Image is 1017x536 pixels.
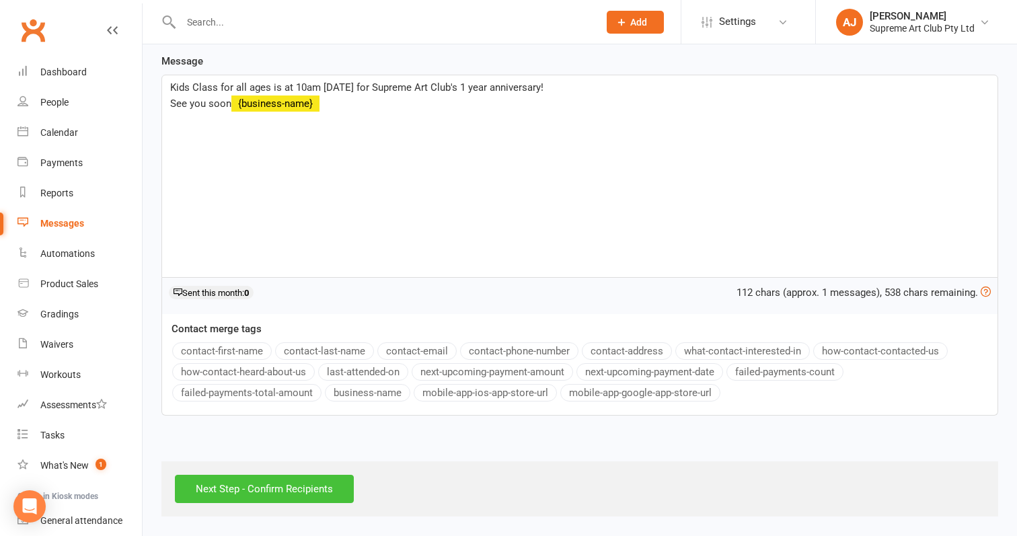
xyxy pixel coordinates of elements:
div: 112 chars (approx. 1 messages), 538 chars remaining. [737,284,991,301]
div: [PERSON_NAME] [870,10,975,22]
a: Gradings [17,299,142,330]
button: failed-payments-count [726,363,843,381]
div: Gradings [40,309,79,319]
div: Automations [40,248,95,259]
a: Payments [17,148,142,178]
button: how-contact-contacted-us [813,342,948,360]
label: Message [161,53,203,69]
a: Reports [17,178,142,208]
a: Assessments [17,390,142,420]
div: AJ [836,9,863,36]
button: how-contact-heard-about-us [172,363,315,381]
button: next-upcoming-payment-date [576,363,723,381]
a: Tasks [17,420,142,451]
button: what-contact-interested-in [675,342,810,360]
button: contact-phone-number [460,342,578,360]
button: last-attended-on [318,363,408,381]
div: Tasks [40,430,65,441]
button: mobile-app-google-app-store-url [560,384,720,401]
a: What's New1 [17,451,142,481]
a: Calendar [17,118,142,148]
div: Payments [40,157,83,168]
div: Workouts [40,369,81,380]
div: General attendance [40,515,122,526]
div: People [40,97,69,108]
button: failed-payments-total-amount [172,384,322,401]
input: Search... [177,13,589,32]
a: General attendance kiosk mode [17,506,142,536]
strong: 0 [244,288,249,298]
span: Kids Class for all ages is at 10am [DATE] for Supreme Art Club's 1 year anniversary! [170,81,543,93]
div: Product Sales [40,278,98,289]
button: Add [607,11,664,34]
button: business-name [325,384,410,401]
button: contact-address [582,342,672,360]
button: contact-last-name [275,342,374,360]
a: Messages [17,208,142,239]
a: Workouts [17,360,142,390]
div: Sent this month: [169,286,254,299]
button: contact-email [377,342,457,360]
div: Calendar [40,127,78,138]
input: Next Step - Confirm Recipients [175,475,354,503]
button: mobile-app-ios-app-store-url [414,384,557,401]
span: 1 [96,459,106,470]
a: Dashboard [17,57,142,87]
div: Dashboard [40,67,87,77]
span: See you soon [170,98,231,110]
div: Waivers [40,339,73,350]
a: Automations [17,239,142,269]
div: Assessments [40,399,107,410]
div: Open Intercom Messenger [13,490,46,523]
button: next-upcoming-payment-amount [412,363,573,381]
div: Messages [40,218,84,229]
span: Settings [719,7,756,37]
a: Product Sales [17,269,142,299]
button: contact-first-name [172,342,272,360]
span: Add [630,17,647,28]
a: Clubworx [16,13,50,47]
a: Waivers [17,330,142,360]
label: Contact merge tags [172,321,262,337]
div: Supreme Art Club Pty Ltd [870,22,975,34]
div: What's New [40,460,89,471]
div: Reports [40,188,73,198]
a: People [17,87,142,118]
